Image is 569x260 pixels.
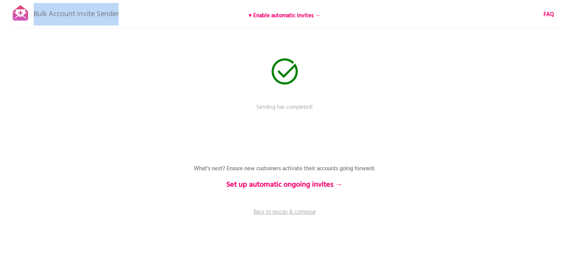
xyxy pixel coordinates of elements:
p: Sending has completed! [172,103,397,122]
p: Bulk Account Invite Sender [34,3,119,22]
a: Back to rescan & compose [172,208,397,227]
b: ♥ Enable automatic invites → [248,11,321,20]
b: Set up automatic ongoing invites → [226,179,343,191]
a: FAQ [544,10,554,19]
b: What's next? Ensure new customers activate their accounts going forward: [194,164,375,173]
